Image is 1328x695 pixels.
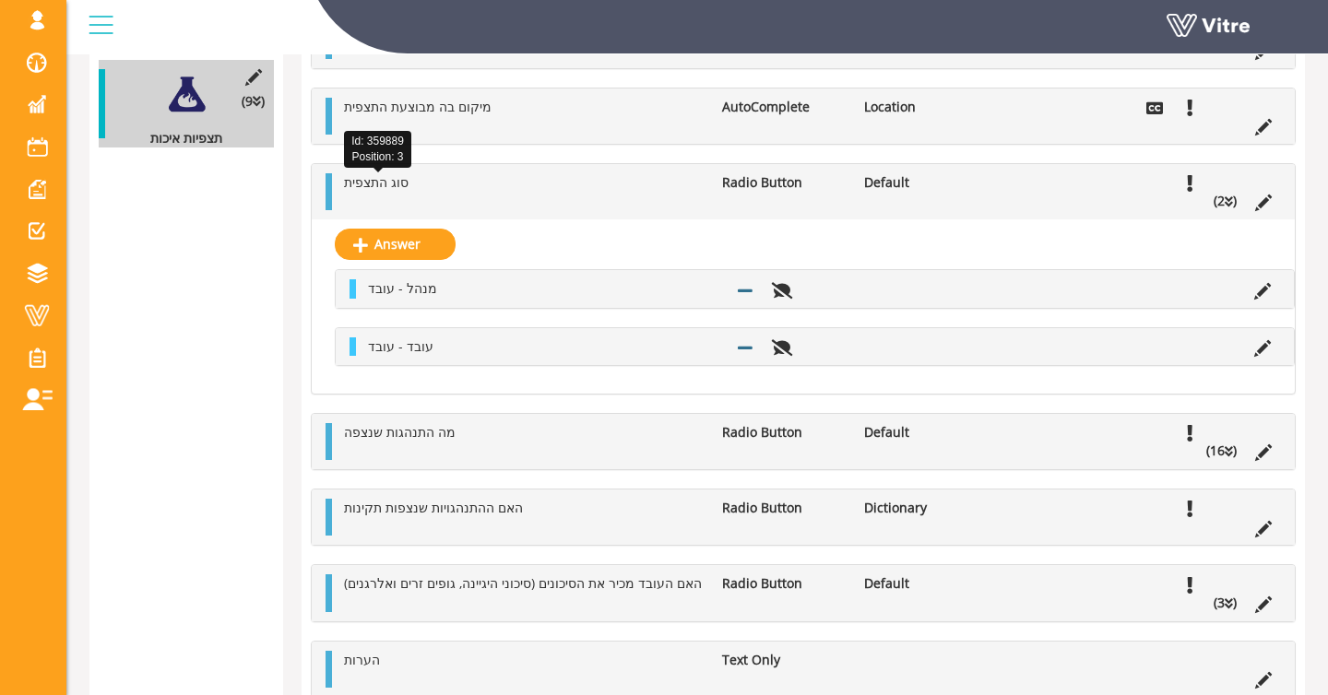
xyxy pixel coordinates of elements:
span: הערות [344,651,380,668]
li: Radio Button [713,499,855,517]
div: תצפיות איכות [99,129,260,147]
span: (סיכוני היגיינה, גופים זרים ואלרגנים) האם העובד מכיר את הסיכונים [344,574,702,592]
li: Default [855,173,997,192]
span: מיקום בה מבוצעת התצפית [344,98,492,115]
li: (16 ) [1197,442,1246,460]
span: מה התנהגות שנצפה [344,423,456,441]
li: Dictionary [855,499,997,517]
li: AutoComplete [713,98,855,116]
span: מנהל - עובד [368,279,437,297]
span: האם ההתנהגויות שנצפות תקינות [344,499,523,516]
li: Default [855,574,997,593]
li: Radio Button [713,423,855,442]
li: Location [855,98,997,116]
li: (3 ) [1204,594,1246,612]
a: Answer [335,229,456,260]
span: סוג התצפית [344,173,409,191]
li: Default [855,423,997,442]
li: Radio Button [713,173,855,192]
li: (2 ) [1204,192,1246,210]
li: Radio Button [713,574,855,593]
span: (9 ) [242,92,265,111]
span: עובד - עובד [368,337,433,355]
div: Id: 359889 Position: 3 [344,131,411,168]
li: Text Only [713,651,855,669]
